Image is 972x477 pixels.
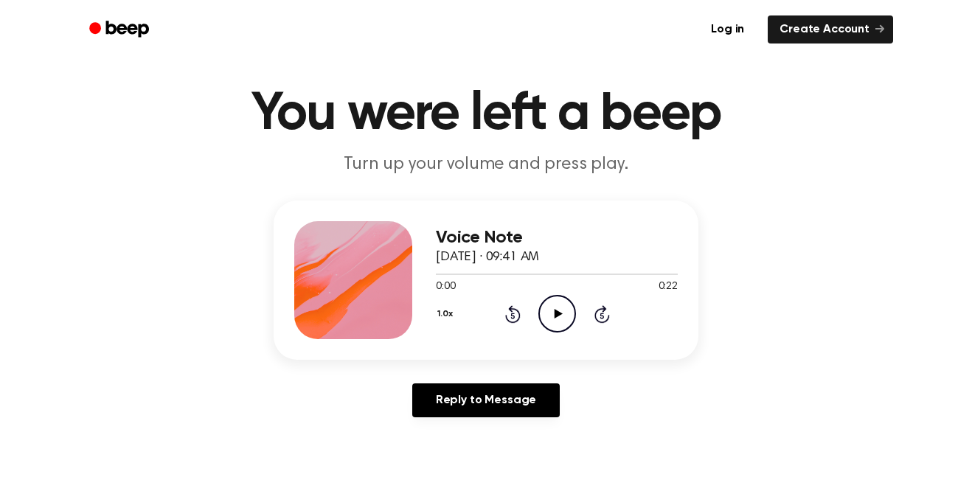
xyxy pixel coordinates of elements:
[436,279,455,295] span: 0:00
[79,15,162,44] a: Beep
[412,383,560,417] a: Reply to Message
[436,251,539,264] span: [DATE] · 09:41 AM
[436,228,678,248] h3: Voice Note
[436,302,458,327] button: 1.0x
[203,153,769,177] p: Turn up your volume and press play.
[696,13,759,46] a: Log in
[768,15,893,43] a: Create Account
[659,279,678,295] span: 0:22
[108,88,864,141] h1: You were left a beep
